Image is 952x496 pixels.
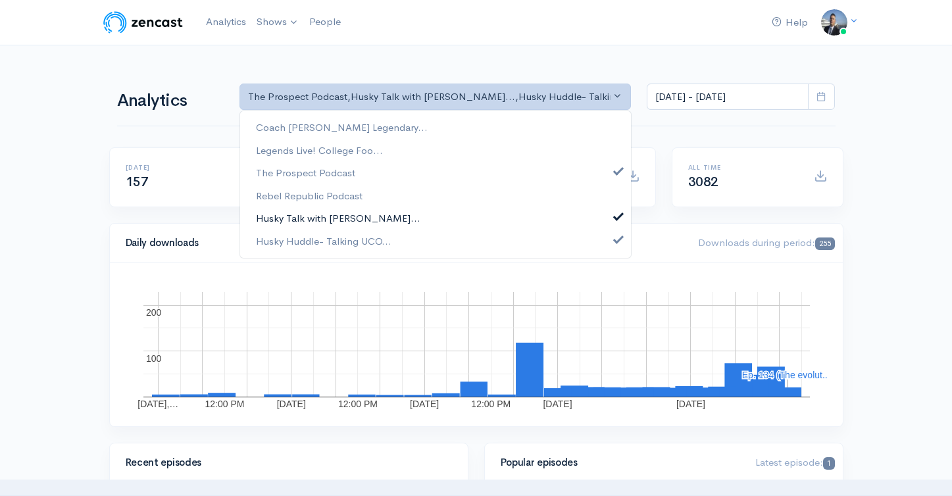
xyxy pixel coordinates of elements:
span: 1 [823,457,834,470]
h4: Popular episodes [501,457,740,468]
a: Help [766,9,813,37]
h1: Analytics [117,91,224,111]
h6: All time [688,164,798,171]
text: 100 [146,353,162,363]
span: 157 [126,174,149,190]
span: Latest episode: [755,456,834,468]
button: The Prospect Podcast, Husky Talk with Steve Cul..., Husky Huddle- Talking UCO... [239,84,632,111]
text: [DATE],… [138,399,178,409]
span: Husky Huddle- Talking UCO... [256,234,391,249]
h4: Recent episodes [126,457,444,468]
text: [DATE] [676,399,705,409]
span: Downloads during period: [698,236,834,249]
text: [DATE] [276,399,305,409]
text: 12:00 PM [205,399,244,409]
div: The Prospect Podcast , Husky Talk with [PERSON_NAME]... , Husky Huddle- Talking UCO... [248,89,611,105]
img: ... [821,9,847,36]
text: [DATE] [410,399,439,409]
h6: [DATE] [126,164,236,171]
input: analytics date range selector [647,84,809,111]
text: 12:00 PM [338,399,377,409]
text: 200 [146,307,162,318]
img: ZenCast Logo [101,9,185,36]
a: Analytics [201,8,251,36]
svg: A chart. [126,279,827,410]
a: Shows [251,8,304,37]
span: The Prospect Podcast [256,166,355,181]
span: Legends Live! College Foo... [256,143,383,158]
text: Ep. 134 (The evolut...) [741,369,833,380]
span: 255 [815,237,834,250]
text: [DATE] [543,399,572,409]
span: Coach [PERSON_NAME] Legendary... [256,120,428,136]
a: People [304,8,346,36]
span: Rebel Republic Podcast [256,188,363,203]
h4: Daily downloads [126,237,683,249]
text: 12:00 PM [471,399,511,409]
span: 3082 [688,174,718,190]
span: Husky Talk with [PERSON_NAME]... [256,211,420,226]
